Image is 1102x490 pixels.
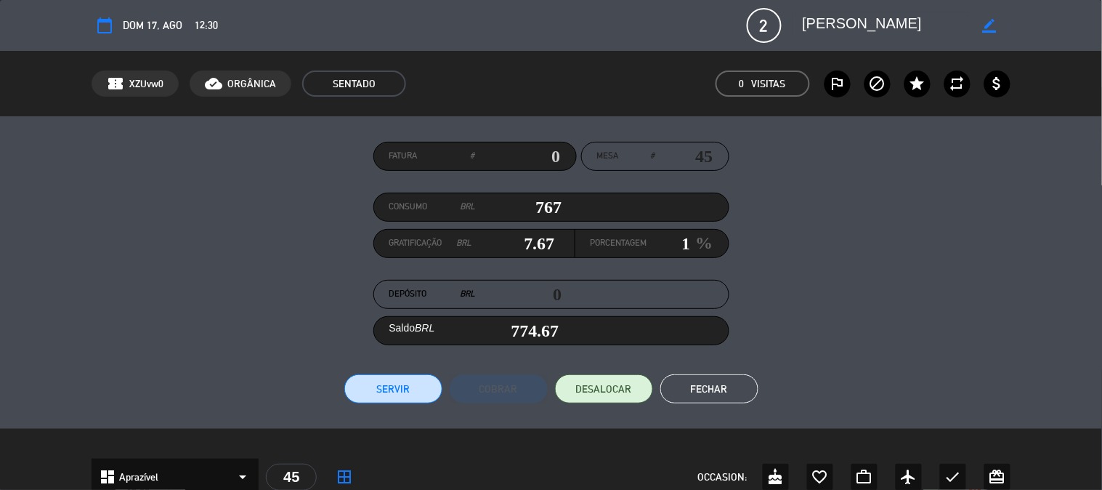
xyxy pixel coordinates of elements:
span: Mesa [597,149,619,164]
span: XZUvw0 [129,76,163,92]
span: DESALOCAR [576,382,632,397]
i: repeat [949,75,966,92]
button: Fechar [660,374,758,403]
input: 0 [472,233,555,254]
i: attach_money [989,75,1006,92]
i: check [944,468,962,486]
span: ORGÂNICA [227,76,276,92]
i: calendar_today [96,17,113,34]
em: BRL [461,200,476,214]
label: Consumo [389,200,476,214]
em: # [651,149,655,164]
i: work_outline [856,468,873,486]
i: block [869,75,886,92]
input: 0 [647,233,691,254]
button: Servir [344,374,442,403]
label: Porcentagem [591,236,647,251]
span: 0 [740,76,745,92]
em: BRL [415,322,434,334]
i: cake [767,468,785,486]
em: BRL [457,236,472,251]
label: Saldo [389,320,435,337]
em: Visitas [752,76,786,92]
i: outlined_flag [829,75,846,92]
span: confirmation_number [107,75,124,92]
span: 12:30 [195,17,218,34]
i: card_giftcard [989,468,1006,486]
label: Fatura [389,149,475,164]
span: Aprazível [119,469,158,486]
i: border_all [336,468,353,486]
button: calendar_today [92,12,118,39]
i: favorite_border [811,468,829,486]
input: 0 [475,145,561,167]
label: Gratificação [389,236,472,251]
i: border_color [982,19,996,33]
button: DESALOCAR [555,374,653,403]
i: cloud_done [205,75,222,92]
i: airplanemode_active [900,468,917,486]
em: # [471,149,475,164]
span: OCCASION: [698,469,748,486]
button: Cobrar [450,374,548,403]
i: dashboard [99,468,116,486]
label: Depósito [389,287,476,302]
span: 2 [747,8,782,43]
input: number [655,145,713,167]
em: BRL [461,287,476,302]
i: star [909,75,926,92]
input: 0 [476,196,562,218]
i: arrow_drop_down [234,468,251,486]
span: SENTADO [302,71,406,97]
em: % [691,229,713,257]
span: Dom 17, ago [123,17,182,34]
